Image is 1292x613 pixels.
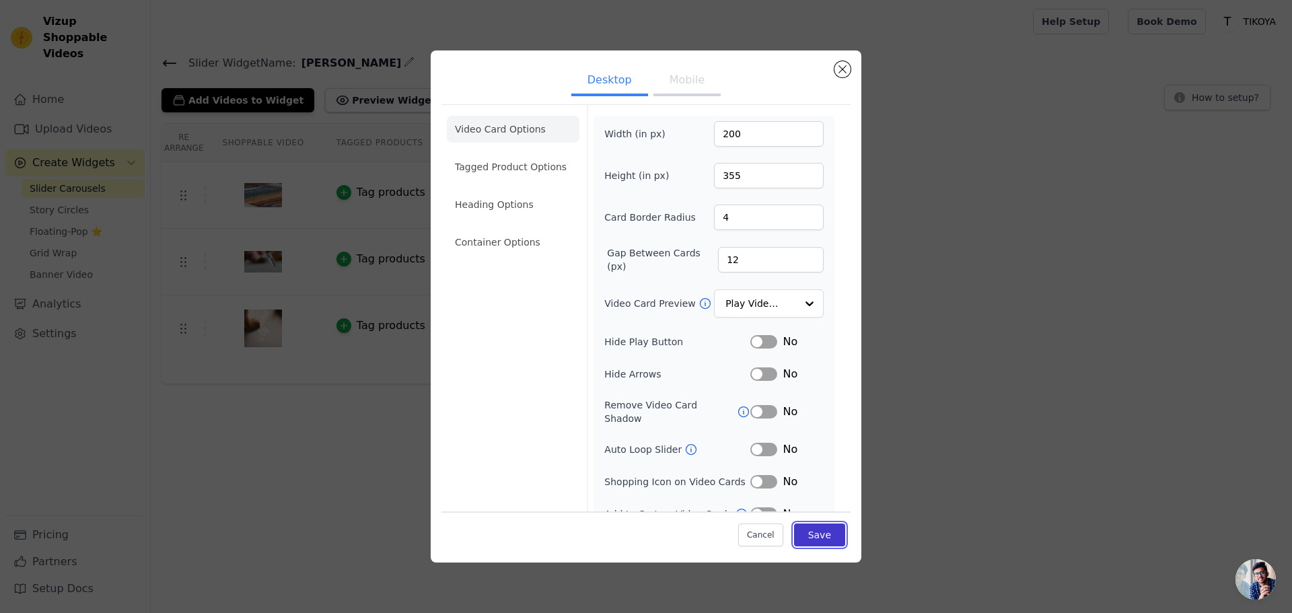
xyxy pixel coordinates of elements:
[794,524,845,546] button: Save
[604,169,678,182] label: Height (in px)
[607,246,718,273] label: Gap Between Cards (px)
[447,116,579,143] li: Video Card Options
[783,474,797,490] span: No
[783,441,797,458] span: No
[571,67,648,96] button: Desktop
[738,524,783,546] button: Cancel
[1235,559,1276,600] div: Ouvrir le chat
[653,67,721,96] button: Mobile
[604,211,696,224] label: Card Border Radius
[447,153,579,180] li: Tagged Product Options
[834,61,851,77] button: Close modal
[604,475,750,489] label: Shopping Icon on Video Cards
[783,404,797,420] span: No
[783,334,797,350] span: No
[604,335,750,349] label: Hide Play Button
[604,507,735,521] label: Add to Cart on Video Cards
[604,297,698,310] label: Video Card Preview
[604,443,684,456] label: Auto Loop Slider
[604,367,750,381] label: Hide Arrows
[604,127,678,141] label: Width (in px)
[783,366,797,382] span: No
[447,191,579,218] li: Heading Options
[783,506,797,522] span: No
[604,398,737,425] label: Remove Video Card Shadow
[447,229,579,256] li: Container Options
